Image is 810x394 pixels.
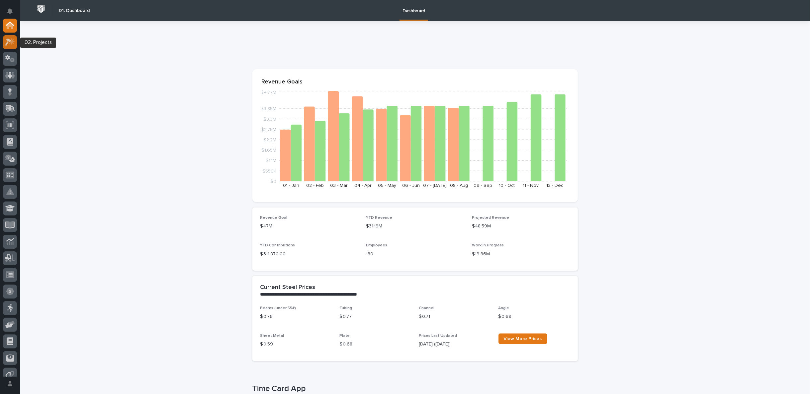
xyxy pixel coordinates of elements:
[474,183,492,188] text: 09 - Sep
[260,306,296,310] span: Beams (under 55#)
[499,183,515,188] text: 10 - Oct
[354,183,372,188] text: 04 - Apr
[262,78,569,86] p: Revenue Goals
[260,216,288,220] span: Revenue Goal
[266,159,276,163] tspan: $1.1M
[261,127,276,132] tspan: $2.75M
[402,183,419,188] text: 06 - Jun
[261,107,276,111] tspan: $3.85M
[330,183,348,188] text: 03 - Mar
[340,341,411,348] p: $ 0.68
[340,306,352,310] span: Tubing
[260,313,332,320] p: $ 0.76
[3,4,17,18] button: Notifications
[546,183,563,188] text: 12 - Dec
[472,243,504,247] span: Work in Progress
[261,148,276,153] tspan: $1.65M
[472,216,509,220] span: Projected Revenue
[260,284,315,291] h2: Current Steel Prices
[252,384,575,394] p: Time Card App
[8,8,17,19] div: Notifications
[260,223,358,230] p: $47M
[504,336,542,341] span: View More Prices
[419,341,491,348] p: [DATE] ([DATE])
[472,251,570,258] p: $19.86M
[423,183,447,188] text: 07 - [DATE]
[378,183,396,188] text: 05 - May
[263,138,276,142] tspan: $2.2M
[366,243,387,247] span: Employees
[523,183,539,188] text: 11 - Nov
[261,90,276,95] tspan: $4.77M
[306,183,324,188] text: 02 - Feb
[419,334,457,338] span: Prices Last Updated
[283,183,299,188] text: 01 - Jan
[498,313,570,320] p: $ 0.69
[59,8,90,14] h2: 01. Dashboard
[472,223,570,230] p: $48.59M
[270,179,276,184] tspan: $0
[419,313,491,320] p: $ 0.71
[262,169,276,174] tspan: $550K
[498,333,547,344] a: View More Prices
[366,216,392,220] span: YTD Revenue
[260,341,332,348] p: $ 0.59
[260,243,295,247] span: YTD Contributions
[450,183,468,188] text: 08 - Aug
[419,306,435,310] span: Channel
[263,117,276,122] tspan: $3.3M
[340,334,350,338] span: Plate
[366,251,464,258] p: 180
[35,3,47,15] img: Workspace Logo
[498,306,509,310] span: Angle
[260,251,358,258] p: $ 311,870.00
[366,223,464,230] p: $31.19M
[260,334,284,338] span: Sheet Metal
[340,313,411,320] p: $ 0.77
